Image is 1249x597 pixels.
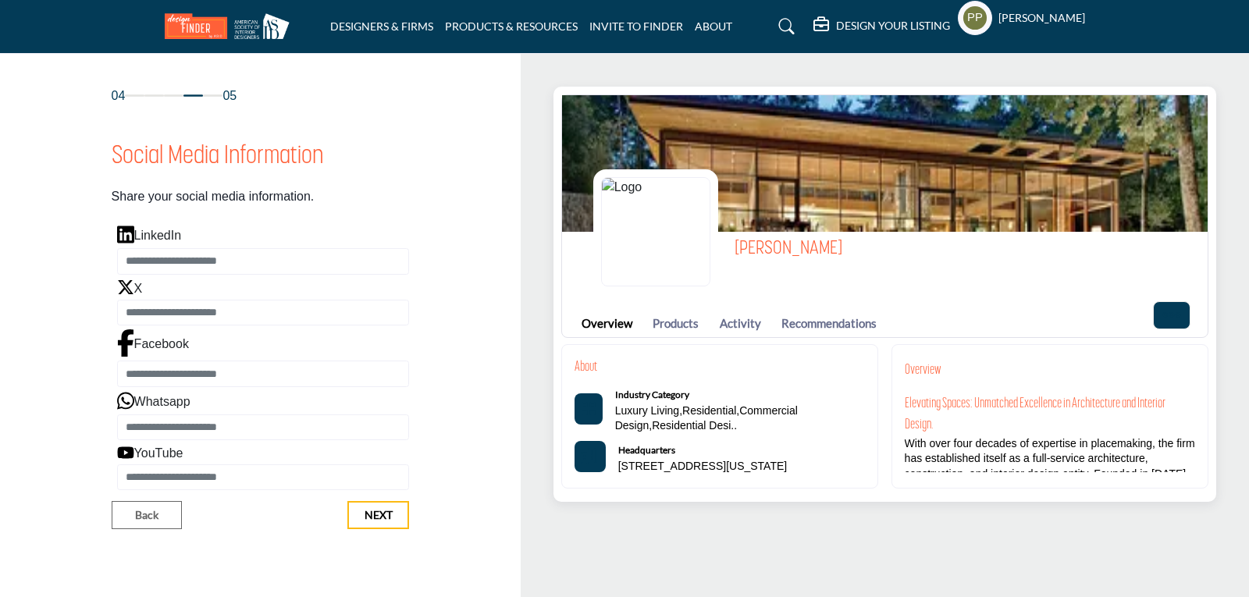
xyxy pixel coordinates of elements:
[117,279,134,300] img: X Logo
[330,20,433,33] a: DESIGNERS & FIRMS
[117,361,409,387] input: Enter Facebook
[117,225,134,248] img: LinkedIn Logo
[618,444,675,456] b: Headquarters
[117,391,134,414] img: Whatsapp Logo
[445,20,578,33] a: PRODUCTS & RESOURCES
[601,177,710,286] img: Logo
[222,87,237,105] span: 05
[117,300,409,326] input: Enter X
[117,414,409,441] input: Enter Whatsapp
[998,10,1085,26] h5: [PERSON_NAME]
[615,403,817,434] p: Luxury Living,Residential,Commercial Design,Residential Desi..
[117,225,409,275] div: LinkedIn
[112,501,182,529] button: Back
[117,279,409,326] div: X
[347,501,409,529] button: Next
[1153,301,1190,329] button: More Options
[165,13,297,39] img: site Logo
[735,235,842,263] h1: [PERSON_NAME]
[112,138,323,176] h1: Social Media Information
[905,361,941,382] h2: Overview
[905,394,1195,436] h2: Elevating Spaces: Unmatched Excellence in Architecture and Interior Design.
[117,445,134,464] img: YouTube Logo
[112,187,315,206] p: Share your social media information.
[763,14,805,39] a: Search
[958,1,992,35] button: Show hide supplier dropdown
[117,391,409,441] div: Whatsapp
[562,95,1208,232] img: Cover Image
[582,314,632,332] a: Overview
[117,248,409,275] input: Enter LinkedIn
[575,393,603,425] button: Categories List
[575,441,606,472] button: HeadQuarters
[117,464,409,491] input: Enter YouTube
[720,314,761,332] a: Activity
[781,314,877,332] a: Recommendations
[653,314,699,332] a: Products
[117,329,409,387] div: Facebook
[695,20,732,33] a: ABOUT
[836,19,950,33] h5: DESIGN YOUR LISTING
[365,507,393,523] span: Next
[813,17,950,36] div: DESIGN YOUR LISTING
[135,507,158,523] span: Back
[112,87,126,105] span: 04
[117,444,409,490] div: YouTube
[589,20,683,33] a: INVITE TO FINDER
[615,389,689,400] b: Industry Category
[618,459,788,474] p: [STREET_ADDRESS][US_STATE]
[117,329,134,361] img: Facebook Logo
[575,357,597,378] h2: About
